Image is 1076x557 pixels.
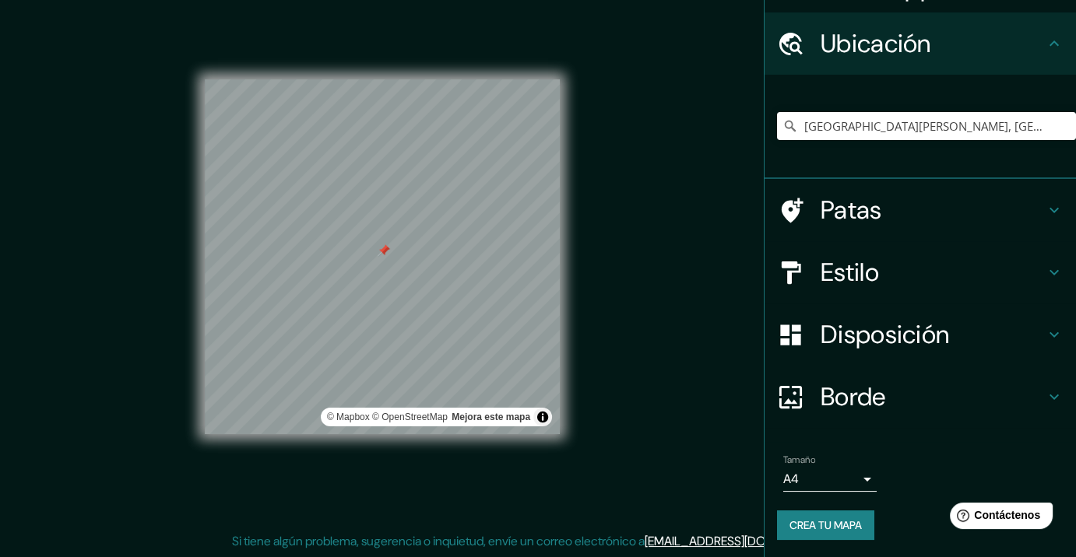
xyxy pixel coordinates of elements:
a: Mapbox [327,412,370,422]
iframe: Lanzador de widgets de ayuda [937,496,1059,540]
div: Ubicación [765,12,1076,75]
font: Borde [821,380,886,413]
font: Tamaño [783,454,815,466]
div: Disposición [765,303,1076,366]
font: © OpenStreetMap [372,412,448,422]
font: Mejora este mapa [452,412,530,422]
input: Elige tu ciudad o zona [777,112,1076,140]
div: A4 [783,467,877,492]
font: Patas [821,194,882,226]
div: Patas [765,179,1076,241]
font: Disposición [821,318,949,351]
a: Mapa de OpenStreet [372,412,448,422]
font: A4 [783,471,799,487]
font: Crea tu mapa [789,518,862,532]
canvas: Mapa [205,79,560,434]
div: Estilo [765,241,1076,303]
font: © Mapbox [327,412,370,422]
font: Ubicación [821,27,931,60]
button: Crea tu mapa [777,510,874,540]
a: [EMAIL_ADDRESS][DOMAIN_NAME] [645,533,837,549]
div: Borde [765,366,1076,428]
button: Activar o desactivar atribución [533,408,552,426]
font: Si tiene algún problema, sugerencia o inquietud, envíe un correo electrónico a [232,533,645,549]
font: Estilo [821,256,879,289]
a: Map feedback [452,412,530,422]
